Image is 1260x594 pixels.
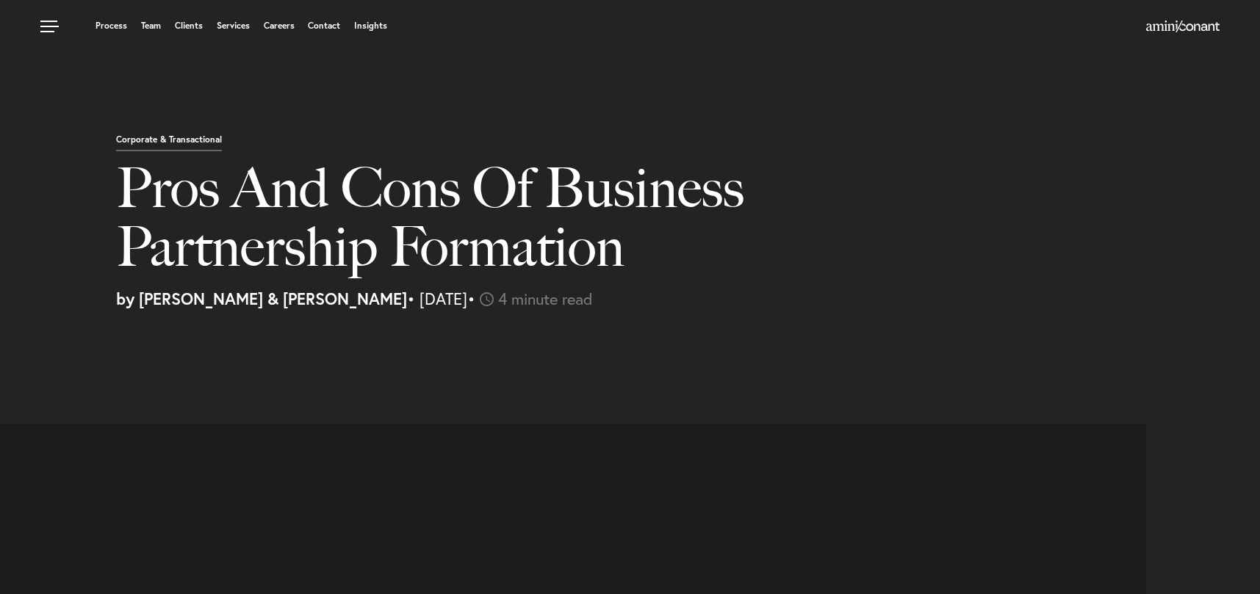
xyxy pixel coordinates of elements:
a: Team [141,21,161,30]
a: Contact [308,21,340,30]
a: Home [1146,21,1220,33]
h1: Pros And Cons Of Business Partnership Formation [116,159,909,291]
img: Amini & Conant [1146,21,1220,32]
span: 4 minute read [498,288,593,309]
p: Corporate & Transactional [116,135,222,151]
a: Services [217,21,250,30]
img: icon-time-light.svg [480,292,494,306]
a: Process [96,21,127,30]
a: Careers [264,21,295,30]
a: Clients [175,21,203,30]
span: • [467,288,475,309]
p: • [DATE] [116,291,1249,307]
strong: by [PERSON_NAME] & [PERSON_NAME] [116,288,407,309]
a: Insights [354,21,387,30]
